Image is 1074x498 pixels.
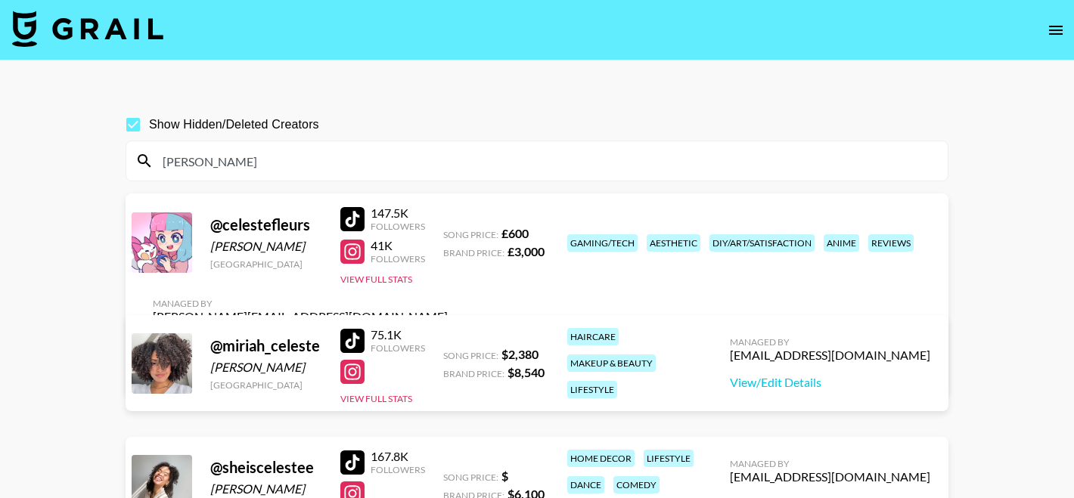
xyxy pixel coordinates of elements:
div: haircare [567,328,619,345]
div: lifestyle [644,450,694,467]
div: 41K [371,238,425,253]
span: Brand Price: [443,368,504,379]
button: View Full Stats [340,274,412,285]
div: @ miriah_celeste [210,336,322,355]
div: [GEOGRAPHIC_DATA] [210,258,322,270]
span: Song Price: [443,472,498,483]
strong: £ 600 [501,226,529,240]
button: open drawer [1041,15,1071,45]
div: [PERSON_NAME][EMAIL_ADDRESS][DOMAIN_NAME] [153,309,448,324]
strong: £ 3,000 [508,244,545,258]
div: Managed By [153,298,448,309]
div: gaming/tech [567,234,638,252]
div: diy/art/satisfaction [709,234,815,252]
div: aesthetic [647,234,700,252]
div: [PERSON_NAME] [210,360,322,375]
div: [GEOGRAPHIC_DATA] [210,379,322,391]
div: anime [824,234,859,252]
div: 167.8K [371,449,425,464]
strong: $ [501,469,508,483]
div: [EMAIL_ADDRESS][DOMAIN_NAME] [730,348,930,363]
div: home decor [567,450,635,467]
div: [PERSON_NAME] [210,481,322,496]
img: Grail Talent [12,11,163,47]
span: Song Price: [443,350,498,361]
strong: $ 2,380 [501,347,539,361]
div: @ celestefleurs [210,215,322,234]
div: Followers [371,464,425,475]
div: makeup & beauty [567,354,656,372]
div: Followers [371,221,425,232]
strong: $ 8,540 [508,365,545,379]
a: View/Edit Details [730,375,930,390]
div: @ sheiscelestee [210,458,322,477]
span: Show Hidden/Deleted Creators [149,116,319,134]
div: lifestyle [567,381,617,398]
div: reviews [868,234,914,252]
button: View Full Stats [340,393,412,404]
span: Song Price: [443,229,498,240]
div: dance [567,476,604,493]
input: Search by User Name [154,149,939,173]
div: Managed By [730,336,930,348]
div: Managed By [730,458,930,469]
span: Brand Price: [443,247,504,258]
div: comedy [613,476,660,493]
div: 75.1K [371,327,425,342]
div: 147.5K [371,206,425,221]
div: Followers [371,342,425,354]
div: Followers [371,253,425,264]
div: [PERSON_NAME] [210,239,322,254]
div: [EMAIL_ADDRESS][DOMAIN_NAME] [730,469,930,484]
